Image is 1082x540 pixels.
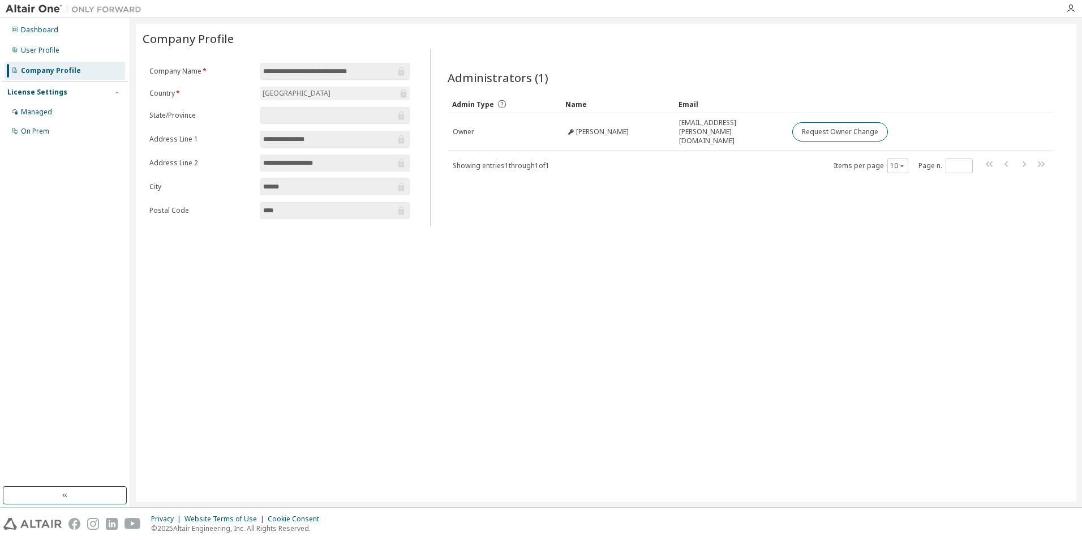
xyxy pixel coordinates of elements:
div: [GEOGRAPHIC_DATA] [260,87,410,100]
label: Address Line 1 [149,135,254,144]
div: Privacy [151,515,184,524]
div: User Profile [21,46,59,55]
span: [EMAIL_ADDRESS][PERSON_NAME][DOMAIN_NAME] [679,118,782,145]
span: Admin Type [452,100,494,109]
img: Altair One [6,3,147,15]
div: Cookie Consent [268,515,326,524]
span: Showing entries 1 through 1 of 1 [453,161,549,170]
div: License Settings [7,88,67,97]
span: Page n. [918,158,973,173]
div: Name [565,95,669,113]
label: Company Name [149,67,254,76]
button: 10 [890,161,905,170]
div: Dashboard [21,25,58,35]
span: Administrators (1) [448,70,548,85]
span: [PERSON_NAME] [576,127,629,136]
img: facebook.svg [68,518,80,530]
img: instagram.svg [87,518,99,530]
img: linkedin.svg [106,518,118,530]
label: Address Line 2 [149,158,254,168]
div: Company Profile [21,66,81,75]
label: Country [149,89,254,98]
img: altair_logo.svg [3,518,62,530]
button: Request Owner Change [792,122,888,142]
div: Managed [21,108,52,117]
label: State/Province [149,111,254,120]
div: On Prem [21,127,49,136]
div: Website Terms of Use [184,515,268,524]
label: City [149,182,254,191]
span: Company Profile [143,31,234,46]
p: © 2025 Altair Engineering, Inc. All Rights Reserved. [151,524,326,533]
span: Owner [453,127,474,136]
img: youtube.svg [124,518,141,530]
div: Email [679,95,783,113]
span: Items per page [834,158,908,173]
label: Postal Code [149,206,254,215]
div: [GEOGRAPHIC_DATA] [261,87,332,100]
